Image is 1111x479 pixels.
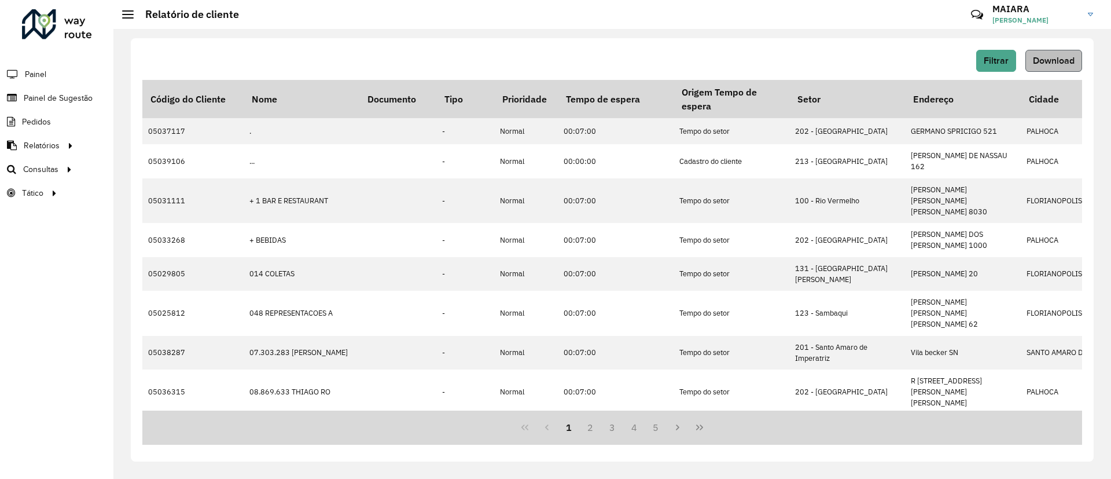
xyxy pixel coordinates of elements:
button: Last Page [689,416,711,438]
td: 202 - [GEOGRAPHIC_DATA] [789,118,905,144]
button: 5 [645,416,667,438]
td: ... [244,144,359,178]
button: 2 [579,416,601,438]
td: 07.303.283 [PERSON_NAME] [244,336,359,370]
td: Tempo do setor [674,178,789,224]
td: 05038287 [142,336,244,370]
td: 05025812 [142,291,244,336]
td: 05033268 [142,223,244,257]
td: 05037117 [142,118,244,144]
td: - [436,336,494,370]
td: Tempo do setor [674,257,789,291]
th: Prioridade [494,80,558,118]
span: Download [1033,56,1075,65]
span: [PERSON_NAME] [992,15,1079,25]
td: - [436,291,494,336]
a: Contato Rápido [965,2,989,27]
td: Normal [494,118,558,144]
td: 202 - [GEOGRAPHIC_DATA] [789,370,905,415]
td: 014 COLETAS [244,257,359,291]
td: 201 - Santo Amaro de Imperatriz [789,336,905,370]
td: [PERSON_NAME] [PERSON_NAME] [PERSON_NAME] 8030 [905,178,1021,224]
th: Código do Cliente [142,80,244,118]
td: - [436,370,494,415]
td: 100 - Rio Vermelho [789,178,905,224]
td: [PERSON_NAME] DE NASSAU 162 [905,144,1021,178]
td: 05039106 [142,144,244,178]
th: Documento [359,80,436,118]
h2: Relatório de cliente [134,8,239,21]
td: . [244,118,359,144]
td: - [436,178,494,224]
td: 00:07:00 [558,336,674,370]
td: Tempo do setor [674,223,789,257]
span: Relatórios [24,140,60,152]
td: 123 - Sambaqui [789,291,905,336]
td: Tempo do setor [674,291,789,336]
td: 213 - [GEOGRAPHIC_DATA] [789,144,905,178]
td: Normal [494,370,558,415]
td: - [436,257,494,291]
td: 00:07:00 [558,118,674,144]
td: - [436,118,494,144]
td: Normal [494,223,558,257]
td: Tempo do setor [674,336,789,370]
span: Painel de Sugestão [24,92,93,104]
td: [PERSON_NAME] [PERSON_NAME] [PERSON_NAME] 62 [905,291,1021,336]
td: GERMANO SPRICIGO 521 [905,118,1021,144]
td: - [436,223,494,257]
td: 202 - [GEOGRAPHIC_DATA] [789,223,905,257]
th: Tempo de espera [558,80,674,118]
td: 00:00:00 [558,144,674,178]
td: Tempo do setor [674,370,789,415]
td: [PERSON_NAME] DOS [PERSON_NAME] 1000 [905,223,1021,257]
td: 131 - [GEOGRAPHIC_DATA][PERSON_NAME] [789,257,905,291]
td: Normal [494,257,558,291]
td: 00:07:00 [558,257,674,291]
td: 048 REPRESENTACOES A [244,291,359,336]
td: Cadastro do cliente [674,144,789,178]
td: 05029805 [142,257,244,291]
td: + 1 BAR E RESTAURANT [244,178,359,224]
td: 05031111 [142,178,244,224]
td: 00:07:00 [558,178,674,224]
td: R [STREET_ADDRESS][PERSON_NAME][PERSON_NAME] [905,370,1021,415]
td: 00:07:00 [558,370,674,415]
td: 08.869.633 THIAGO RO [244,370,359,415]
button: Filtrar [976,50,1016,72]
td: + BEBIDAS [244,223,359,257]
span: Tático [22,187,43,199]
td: Normal [494,178,558,224]
td: Vila becker SN [905,336,1021,370]
span: Pedidos [22,116,51,128]
td: 00:07:00 [558,291,674,336]
td: - [436,144,494,178]
span: Painel [25,68,46,81]
th: Nome [244,80,359,118]
td: Normal [494,291,558,336]
span: Filtrar [984,56,1009,65]
th: Origem Tempo de espera [674,80,789,118]
td: Normal [494,336,558,370]
button: 3 [601,416,623,438]
h3: MAIARA [992,3,1079,14]
th: Tipo [436,80,494,118]
th: Endereço [905,80,1021,118]
button: Next Page [667,416,689,438]
td: Normal [494,144,558,178]
td: [PERSON_NAME] 20 [905,257,1021,291]
td: 05036315 [142,370,244,415]
td: 00:07:00 [558,223,674,257]
button: 4 [623,416,645,438]
button: 1 [558,416,580,438]
td: Tempo do setor [674,118,789,144]
span: Consultas [23,163,58,175]
button: Download [1025,50,1082,72]
th: Setor [789,80,905,118]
